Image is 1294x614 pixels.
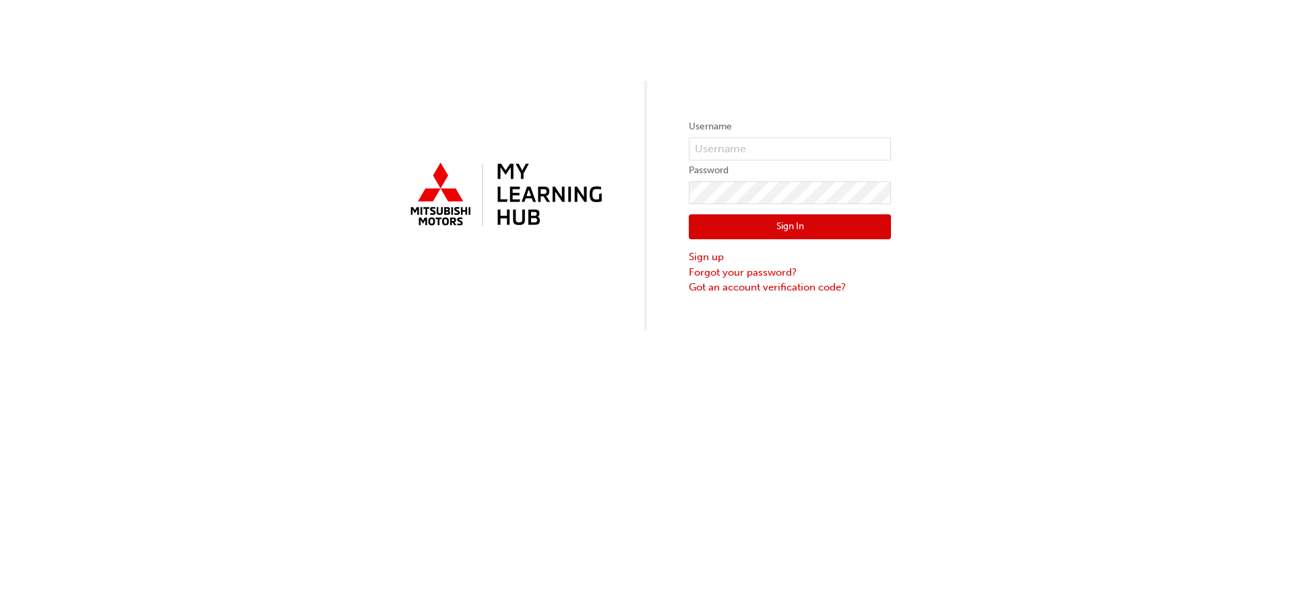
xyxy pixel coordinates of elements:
label: Username [689,119,891,135]
button: Sign In [689,214,891,240]
img: mmal [403,157,605,234]
a: Got an account verification code? [689,280,891,295]
label: Password [689,162,891,179]
input: Username [689,137,891,160]
a: Sign up [689,249,891,265]
a: Forgot your password? [689,265,891,280]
